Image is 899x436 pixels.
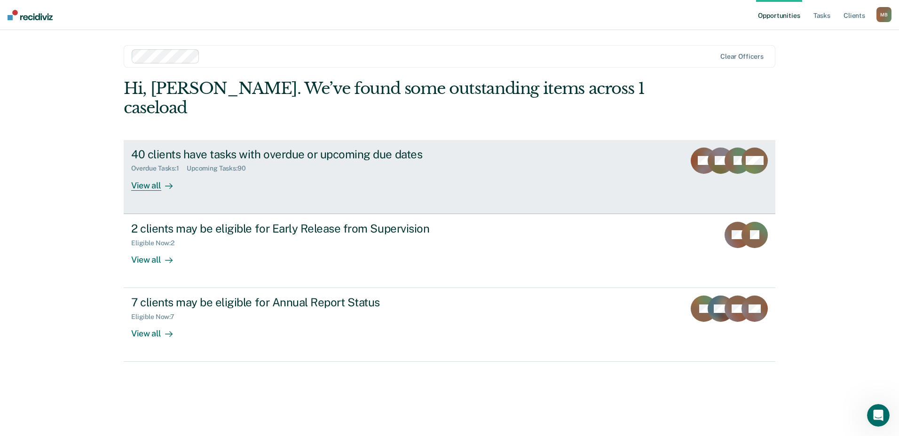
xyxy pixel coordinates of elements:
[876,7,891,22] div: M B
[876,7,891,22] button: MB
[131,222,461,235] div: 2 clients may be eligible for Early Release from Supervision
[131,321,184,339] div: View all
[720,53,764,61] div: Clear officers
[131,247,184,265] div: View all
[8,10,53,20] img: Recidiviz
[187,164,253,172] div: Upcoming Tasks : 90
[124,79,645,117] div: Hi, [PERSON_NAME]. We’ve found some outstanding items across 1 caseload
[131,172,184,191] div: View all
[124,214,775,288] a: 2 clients may be eligible for Early Release from SupervisionEligible Now:2View all
[124,140,775,214] a: 40 clients have tasks with overdue or upcoming due datesOverdue Tasks:1Upcoming Tasks:90View all
[131,313,182,321] div: Eligible Now : 7
[124,288,775,362] a: 7 clients may be eligible for Annual Report StatusEligible Now:7View all
[867,404,890,427] iframe: Intercom live chat
[131,148,461,161] div: 40 clients have tasks with overdue or upcoming due dates
[131,164,187,172] div: Overdue Tasks : 1
[131,239,182,247] div: Eligible Now : 2
[131,296,461,309] div: 7 clients may be eligible for Annual Report Status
